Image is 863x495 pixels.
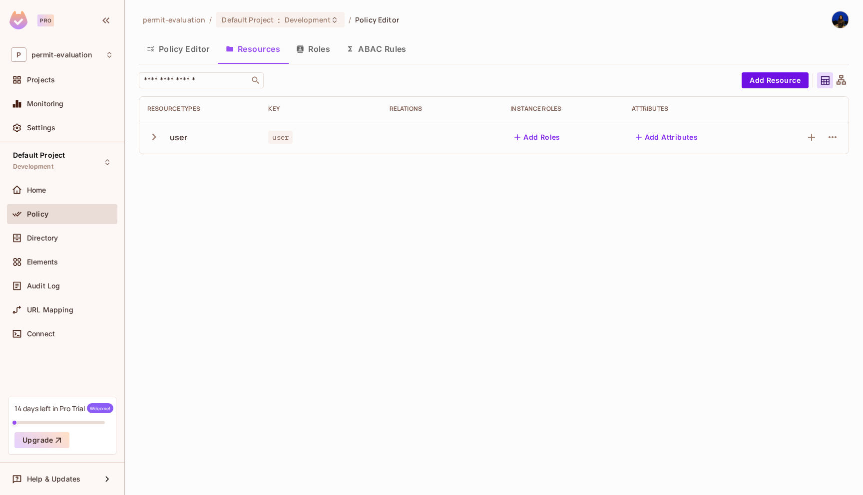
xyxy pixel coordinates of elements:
[288,36,338,61] button: Roles
[27,282,60,290] span: Audit Log
[390,105,494,113] div: Relations
[27,100,64,108] span: Monitoring
[27,306,73,314] span: URL Mapping
[27,76,55,84] span: Projects
[37,14,54,26] div: Pro
[285,15,331,24] span: Development
[27,186,46,194] span: Home
[13,163,53,171] span: Development
[27,210,48,218] span: Policy
[742,72,809,88] button: Add Resource
[355,15,399,24] span: Policy Editor
[632,129,702,145] button: Add Attributes
[9,11,27,29] img: SReyMgAAAABJRU5ErkJggg==
[170,132,188,143] div: user
[632,105,755,113] div: Attributes
[510,129,564,145] button: Add Roles
[11,47,26,62] span: P
[27,124,55,132] span: Settings
[27,234,58,242] span: Directory
[268,105,373,113] div: Key
[349,15,351,24] li: /
[338,36,415,61] button: ABAC Rules
[277,16,281,24] span: :
[31,51,92,59] span: Workspace: permit-evaluation
[27,330,55,338] span: Connect
[218,36,288,61] button: Resources
[209,15,212,24] li: /
[13,151,65,159] span: Default Project
[268,131,293,144] span: user
[143,15,205,24] span: the active workspace
[510,105,615,113] div: Instance roles
[147,105,252,113] div: Resource Types
[139,36,218,61] button: Policy Editor
[222,15,274,24] span: Default Project
[27,258,58,266] span: Elements
[832,11,849,28] img: Saloni Udani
